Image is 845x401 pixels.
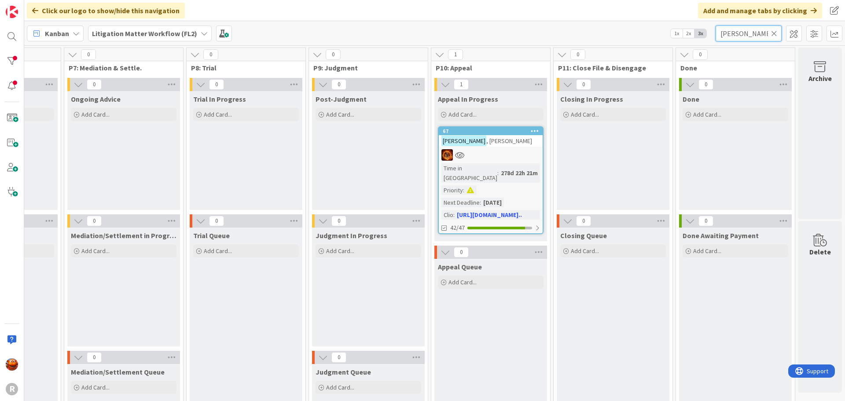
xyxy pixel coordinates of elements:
span: Support [18,1,40,12]
span: Add Card... [204,247,232,255]
span: Add Card... [326,383,354,391]
div: Next Deadline [441,198,480,207]
span: Appeal In Progress [438,95,498,103]
span: Mediation/Settlement in Progress [71,231,176,240]
span: 0 [698,216,713,226]
span: P11: Close File & Disengage [558,63,661,72]
span: Add Card... [81,383,110,391]
span: Post-Judgment [316,95,367,103]
img: TR [441,149,453,161]
div: 67[PERSON_NAME], [PERSON_NAME] [439,127,543,147]
span: 0 [331,352,346,363]
span: Add Card... [326,110,354,118]
span: 0 [81,49,96,60]
span: Judgment In Progress [316,231,387,240]
span: : [480,198,481,207]
div: 67 [443,128,543,134]
span: 0 [331,216,346,226]
mark: [PERSON_NAME] [441,136,486,146]
span: Add Card... [81,247,110,255]
span: 0 [87,216,102,226]
span: : [497,168,499,178]
span: P7: Mediation & Settle. [69,63,172,72]
span: 1 [448,49,463,60]
span: : [453,210,455,220]
span: 0 [576,79,591,90]
span: Done [683,95,699,103]
div: TR [439,149,543,161]
span: Add Card... [571,247,599,255]
div: 67 [439,127,543,135]
span: Add Card... [693,110,721,118]
span: P9: Judgment [313,63,417,72]
span: 0 [87,352,102,363]
div: Delete [809,246,831,257]
img: KA [6,358,18,371]
span: Kanban [45,28,69,39]
img: Visit kanbanzone.com [6,6,18,18]
span: 0 [698,79,713,90]
span: Appeal Queue [438,262,482,271]
span: 0 [693,49,708,60]
span: 0 [576,216,591,226]
span: Trial Queue [193,231,230,240]
span: Closing Queue [560,231,607,240]
span: 0 [331,79,346,90]
div: Click our logo to show/hide this navigation [27,3,185,18]
span: Add Card... [571,110,599,118]
span: 0 [454,247,469,258]
span: , [PERSON_NAME] [486,137,532,145]
span: Add Card... [448,278,477,286]
a: [URL][DOMAIN_NAME].. [457,211,522,219]
span: Closing In Progress [560,95,623,103]
span: : [463,185,464,195]
div: Add and manage tabs by clicking [698,3,822,18]
span: 0 [326,49,341,60]
a: 67[PERSON_NAME], [PERSON_NAME]TRTime in [GEOGRAPHIC_DATA]:278d 22h 21mPriority:Next Deadline:[DAT... [438,126,544,234]
span: 2x [683,29,694,38]
span: 1 [454,79,469,90]
span: Trial In Progress [193,95,246,103]
div: R [6,383,18,395]
span: Add Card... [448,110,477,118]
span: 0 [570,49,585,60]
span: 42/47 [450,223,465,232]
span: 0 [209,79,224,90]
div: 278d 22h 21m [499,168,540,178]
span: 1x [671,29,683,38]
span: Done [680,63,784,72]
span: Judgment Queue [316,368,371,376]
span: 0 [87,79,102,90]
div: Time in [GEOGRAPHIC_DATA] [441,163,497,183]
span: Add Card... [693,247,721,255]
span: Done Awaiting Payment [683,231,759,240]
span: Add Card... [326,247,354,255]
span: Add Card... [81,110,110,118]
div: Clio [441,210,453,220]
div: [DATE] [481,198,504,207]
span: 3x [694,29,706,38]
span: Ongoing Advice [71,95,121,103]
span: Mediation/Settlement Queue [71,368,165,376]
span: P10: Appeal [436,63,539,72]
span: 0 [209,216,224,226]
div: Priority [441,185,463,195]
div: Archive [808,73,832,84]
span: 0 [203,49,218,60]
span: Add Card... [204,110,232,118]
b: Litigation Matter Workflow (FL2) [92,29,197,38]
input: Quick Filter... [716,26,782,41]
span: P8: Trial [191,63,294,72]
